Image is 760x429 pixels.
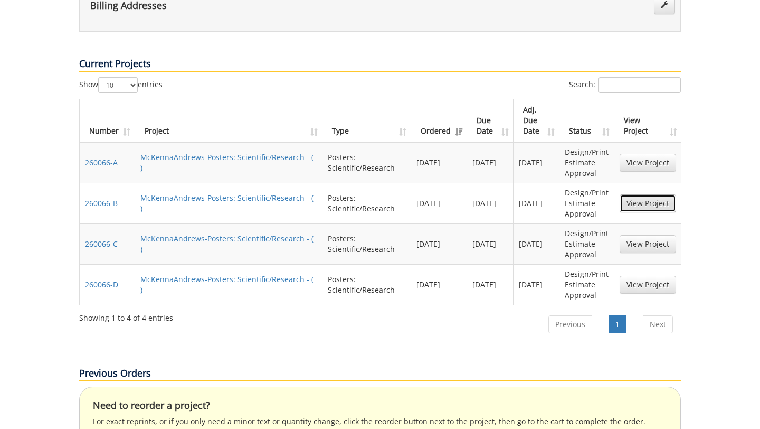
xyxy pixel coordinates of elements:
[514,264,559,305] td: [DATE]
[467,264,513,305] td: [DATE]
[411,264,467,305] td: [DATE]
[559,183,614,223] td: Design/Print Estimate Approval
[79,367,681,381] p: Previous Orders
[467,142,513,183] td: [DATE]
[620,235,676,253] a: View Project
[514,99,559,142] th: Adj. Due Date: activate to sort column ascending
[559,223,614,264] td: Design/Print Estimate Approval
[643,315,673,333] a: Next
[85,157,118,167] a: 260066-A
[140,152,313,173] a: McKennaAndrews-Posters: Scientific/Research - ( )
[559,99,614,142] th: Status: activate to sort column ascending
[514,223,559,264] td: [DATE]
[98,77,138,93] select: Showentries
[79,57,681,72] p: Current Projects
[140,193,313,213] a: McKennaAndrews-Posters: Scientific/Research - ( )
[559,264,614,305] td: Design/Print Estimate Approval
[140,274,313,295] a: McKennaAndrews-Posters: Scientific/Research - ( )
[85,198,118,208] a: 260066-B
[140,234,313,254] a: McKennaAndrews-Posters: Scientific/Research - ( )
[80,99,135,142] th: Number: activate to sort column ascending
[322,264,412,305] td: Posters: Scientific/Research
[514,142,559,183] td: [DATE]
[569,77,681,93] label: Search:
[514,183,559,223] td: [DATE]
[559,142,614,183] td: Design/Print Estimate Approval
[411,223,467,264] td: [DATE]
[93,400,667,411] h4: Need to reorder a project?
[467,99,513,142] th: Due Date: activate to sort column ascending
[620,276,676,294] a: View Project
[609,315,626,333] a: 1
[620,154,676,172] a: View Project
[467,223,513,264] td: [DATE]
[322,223,412,264] td: Posters: Scientific/Research
[322,99,412,142] th: Type: activate to sort column ascending
[90,1,644,14] h4: Billing Addresses
[135,99,322,142] th: Project: activate to sort column ascending
[411,142,467,183] td: [DATE]
[322,142,412,183] td: Posters: Scientific/Research
[411,99,467,142] th: Ordered: activate to sort column ascending
[79,309,173,323] div: Showing 1 to 4 of 4 entries
[620,194,676,212] a: View Project
[467,183,513,223] td: [DATE]
[322,183,412,223] td: Posters: Scientific/Research
[614,99,681,142] th: View Project: activate to sort column ascending
[411,183,467,223] td: [DATE]
[85,279,118,290] a: 260066-D
[548,315,592,333] a: Previous
[598,77,681,93] input: Search:
[85,239,118,249] a: 260066-C
[79,77,163,93] label: Show entries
